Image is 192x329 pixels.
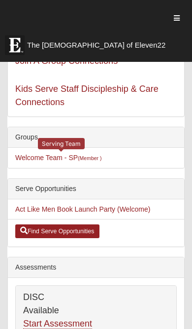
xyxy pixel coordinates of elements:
[15,84,159,107] a: Kids Serve Staff Discipleship & Care Connections
[8,179,184,199] div: Serve Opportunities
[78,155,101,161] small: (Member )
[8,257,184,278] div: Assessments
[8,127,184,148] div: Groups
[15,205,150,213] a: Act Like Men Book Launch Party (Welcome)
[15,154,102,162] a: Welcome Team - SP(Member )
[27,40,165,50] span: The [DEMOGRAPHIC_DATA] of Eleven22
[15,224,99,238] a: Find Serve Opportunities
[23,319,92,329] a: Start Assessment
[38,138,85,149] div: Serving Team
[5,35,25,55] img: Eleven22 logo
